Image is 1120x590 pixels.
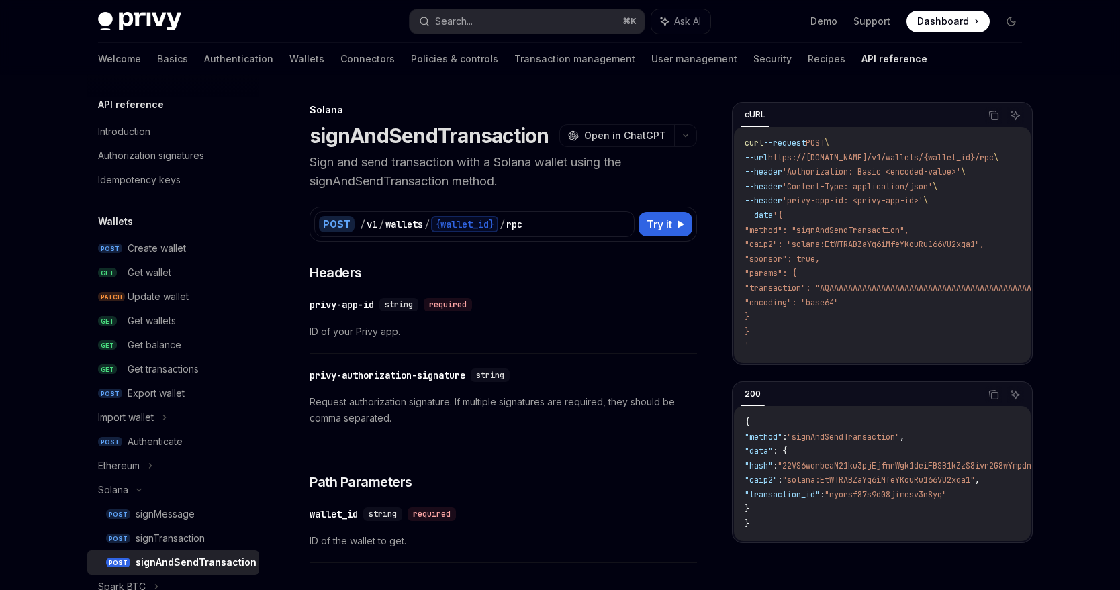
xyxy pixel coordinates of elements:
div: Introduction [98,124,150,140]
a: Policies & controls [411,43,498,75]
div: Authorization signatures [98,148,204,164]
div: wallet_id [310,507,358,521]
div: signAndSendTransaction [136,554,256,571]
span: POST [98,389,122,399]
a: Transaction management [514,43,635,75]
span: } [745,326,749,337]
a: GETGet wallet [87,260,259,285]
span: 'Authorization: Basic <encoded-value>' [782,166,961,177]
button: Ask AI [651,9,710,34]
span: "transaction_id" [745,489,820,500]
a: Welcome [98,43,141,75]
h5: Wallets [98,213,133,230]
span: Try it [647,216,672,232]
span: Path Parameters [310,473,412,491]
div: / [379,217,384,231]
span: \ [825,138,829,148]
span: POST [106,558,130,568]
div: Authenticate [128,434,183,450]
div: v1 [367,217,377,231]
span: Request authorization signature. If multiple signatures are required, they should be comma separa... [310,394,697,426]
span: : { [773,446,787,456]
div: Solana [98,482,128,498]
span: POST [106,509,130,520]
div: Create wallet [128,240,186,256]
button: Ask AI [1007,107,1024,124]
span: } [745,518,749,529]
span: 'Content-Type: application/json' [782,181,933,192]
span: "caip2" [745,475,778,485]
h1: signAndSendTransaction [310,124,549,148]
div: Search... [435,13,473,30]
span: "sponsor": true, [745,254,820,264]
a: POSTsignAndSendTransaction [87,550,259,575]
div: privy-authorization-signature [310,368,465,382]
span: GET [98,268,117,278]
span: 'privy-app-id: <privy-app-id>' [782,195,923,206]
div: Idempotency keys [98,172,181,188]
span: POST [806,138,825,148]
a: Wallets [289,43,324,75]
div: required [424,298,472,311]
span: POST [98,244,122,254]
span: "data" [745,446,773,456]
span: ⌘ K [622,16,637,27]
img: dark logo [98,12,181,31]
a: POSTExport wallet [87,381,259,405]
a: User management [651,43,737,75]
a: Basics [157,43,188,75]
div: signTransaction [136,530,205,546]
div: POST [319,216,355,232]
span: , [975,475,980,485]
a: Recipes [808,43,845,75]
div: {wallet_id} [431,216,498,232]
button: Copy the contents from the code block [985,386,1002,403]
span: --header [745,181,782,192]
span: ID of the wallet to get. [310,533,697,549]
a: Dashboard [906,11,990,32]
div: Update wallet [128,289,189,305]
a: GETGet transactions [87,357,259,381]
span: string [369,509,397,520]
span: '{ [773,210,782,221]
div: Get wallets [128,313,176,329]
a: Idempotency keys [87,168,259,192]
span: string [385,299,413,310]
div: Export wallet [128,385,185,401]
div: cURL [741,107,769,123]
div: / [500,217,505,231]
span: "solana:EtWTRABZaYq6iMfeYKouRu166VU2xqa1" [782,475,975,485]
div: / [424,217,430,231]
span: GET [98,316,117,326]
div: rpc [506,217,522,231]
span: { [745,417,749,428]
a: Connectors [340,43,395,75]
div: Get balance [128,337,181,353]
span: "method" [745,432,782,442]
span: GET [98,364,117,375]
span: --data [745,210,773,221]
span: , [900,432,904,442]
span: --header [745,166,782,177]
span: "encoding": "base64" [745,297,839,308]
a: POSTsignTransaction [87,526,259,550]
div: Get wallet [128,264,171,281]
span: ' [745,340,749,351]
a: Support [853,15,890,28]
span: : [820,489,825,500]
span: PATCH [98,292,125,302]
a: PATCHUpdate wallet [87,285,259,309]
button: Toggle dark mode [1000,11,1022,32]
a: GETGet balance [87,333,259,357]
a: Authentication [204,43,273,75]
a: Demo [810,15,837,28]
span: GET [98,340,117,350]
span: Open in ChatGPT [584,129,666,142]
a: POSTAuthenticate [87,430,259,454]
span: \ [933,181,937,192]
a: API reference [861,43,927,75]
a: POSTsignMessage [87,502,259,526]
span: \ [994,152,998,163]
span: POST [106,534,130,544]
span: "signAndSendTransaction" [787,432,900,442]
